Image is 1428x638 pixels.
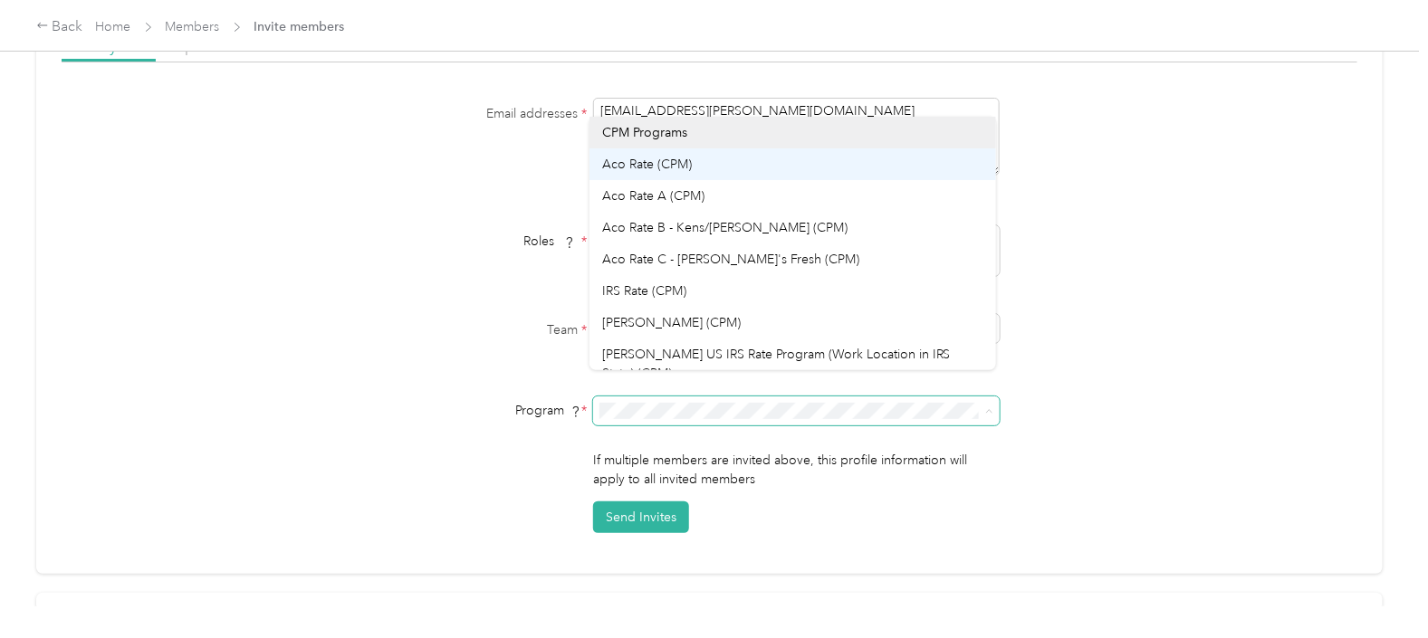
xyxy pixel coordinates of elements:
span: [PERSON_NAME] (CPM) [602,315,741,330]
span: Aco Rate C - [PERSON_NAME]'s Fresh (CPM) [602,252,859,267]
span: Aco Rate (CPM) [602,157,692,172]
div: Program [361,401,588,420]
label: Email addresses [361,104,588,123]
span: Aco Rate A (CPM) [602,188,704,204]
span: [PERSON_NAME] US IRS Rate Program (Work Location in IRS State) (CPM) [602,347,951,381]
p: If multiple members are invited above, this profile information will apply to all invited members [593,451,1000,489]
span: Roles [517,227,581,255]
span: IRS Rate (CPM) [602,283,686,299]
label: Team [361,320,588,339]
a: Members [166,19,220,34]
div: Back [36,16,83,38]
button: Send Invites [593,501,689,533]
iframe: Everlance-gr Chat Button Frame [1327,537,1428,638]
span: Aco Rate B - Kens/[PERSON_NAME] (CPM) [602,220,848,235]
a: Home [96,19,131,34]
span: Invite members [254,17,345,36]
textarea: [EMAIL_ADDRESS][PERSON_NAME][DOMAIN_NAME] [593,98,1000,176]
li: CPM Programs [589,117,996,148]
